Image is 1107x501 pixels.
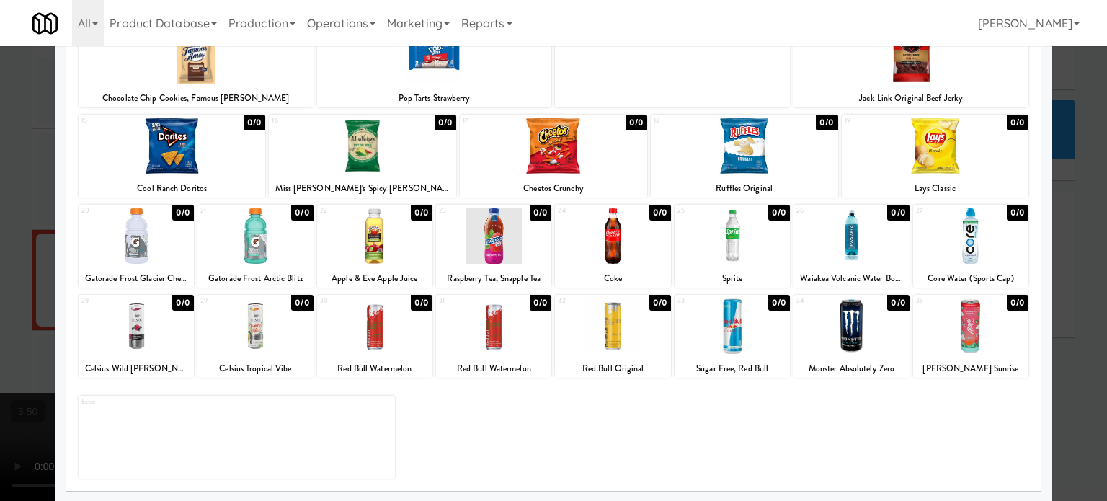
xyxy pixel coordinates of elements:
[439,205,494,217] div: 23
[200,360,311,378] div: Celsius Tropical Vibe
[793,89,1028,107] div: Jack Link Original Beef Jerky
[463,115,553,127] div: 17
[558,205,613,217] div: 24
[793,205,909,288] div: 260/0Waiakea Volcanic Water Bottle
[654,115,744,127] div: 18
[796,205,851,217] div: 26
[768,205,790,221] div: 0/0
[411,205,432,221] div: 0/0
[32,11,58,36] img: Micromart
[200,295,255,307] div: 29
[79,179,266,198] div: Cool Ranch Doritos
[197,295,313,378] div: 290/0Celsius Tropical Vibe
[793,25,1028,107] div: 140/0Jack Link Original Beef Jerky
[291,205,313,221] div: 0/0
[793,295,909,378] div: 340/0Monster Absolutely Zero
[81,115,172,127] div: 15
[677,205,732,217] div: 25
[79,115,266,198] div: 150/0Cool Ranch Doritos
[675,295,790,378] div: 330/0Sugar Free, Red Bull
[913,205,1028,288] div: 270/0Core Water (Sports Cap)
[172,205,194,221] div: 0/0
[793,270,909,288] div: Waiakea Volcanic Water Bottle
[1007,295,1028,311] div: 0/0
[436,295,551,378] div: 310/0Red Bull Watermelon
[320,205,375,217] div: 22
[79,295,194,378] div: 280/0Celsius Wild [PERSON_NAME]
[79,360,194,378] div: Celsius Wild [PERSON_NAME]
[317,270,432,288] div: Apple & Eve Apple Juice
[79,89,314,107] div: Chocolate Chip Cookies, Famous [PERSON_NAME]
[913,295,1028,378] div: 350/0[PERSON_NAME] Sunrise
[460,115,647,198] div: 170/0Cheetos Crunchy
[916,205,971,217] div: 27
[319,270,430,288] div: Apple & Eve Apple Juice
[269,179,456,198] div: Miss [PERSON_NAME]'s Spicy [PERSON_NAME] Pickle
[796,295,851,307] div: 34
[649,295,671,311] div: 0/0
[675,270,790,288] div: Sprite
[317,25,552,107] div: 120/0Pop Tarts Strawberry
[172,295,194,311] div: 0/0
[81,360,192,378] div: Celsius Wild [PERSON_NAME]
[411,295,432,311] div: 0/0
[555,270,670,288] div: Coke
[677,360,788,378] div: Sugar Free, Red Bull
[317,295,432,378] div: 300/0Red Bull Watermelon
[816,115,837,130] div: 0/0
[915,360,1026,378] div: [PERSON_NAME] Sunrise
[887,295,909,311] div: 0/0
[436,205,551,288] div: 230/0Raspberry Tea, Snapple Tea
[530,295,551,311] div: 0/0
[269,115,456,198] div: 160/0Miss [PERSON_NAME]'s Spicy [PERSON_NAME] Pickle
[768,295,790,311] div: 0/0
[81,89,311,107] div: Chocolate Chip Cookies, Famous [PERSON_NAME]
[626,115,647,130] div: 0/0
[200,205,255,217] div: 21
[79,205,194,288] div: 200/0Gatorade Frost Glacier Cherry
[439,295,494,307] div: 31
[557,360,668,378] div: Red Bull Original
[81,205,136,217] div: 20
[845,115,935,127] div: 19
[317,360,432,378] div: Red Bull Watermelon
[435,115,456,130] div: 0/0
[79,25,314,107] div: 110/0Chocolate Chip Cookies, Famous [PERSON_NAME]
[197,360,313,378] div: Celsius Tropical Vibe
[460,179,647,198] div: Cheetos Crunchy
[79,270,194,288] div: Gatorade Frost Glacier Cherry
[317,89,552,107] div: Pop Tarts Strawberry
[675,205,790,288] div: 250/0Sprite
[197,270,313,288] div: Gatorade Frost Arctic Blitz
[913,360,1028,378] div: [PERSON_NAME] Sunrise
[844,179,1027,198] div: Lays Classic
[81,295,136,307] div: 28
[555,25,790,107] div: 13
[796,270,907,288] div: Waiakea Volcanic Water Bottle
[81,179,264,198] div: Cool Ranch Doritos
[555,295,670,378] div: 320/0Red Bull Original
[558,295,613,307] div: 32
[555,205,670,288] div: 240/0Coke
[649,205,671,221] div: 0/0
[677,295,732,307] div: 33
[677,270,788,288] div: Sprite
[1007,115,1028,130] div: 0/0
[81,396,237,408] div: Extra
[796,360,907,378] div: Monster Absolutely Zero
[320,295,375,307] div: 30
[1007,205,1028,221] div: 0/0
[555,360,670,378] div: Red Bull Original
[317,205,432,288] div: 220/0Apple & Eve Apple Juice
[653,179,836,198] div: Ruffles Original
[796,89,1026,107] div: Jack Link Original Beef Jerky
[462,179,645,198] div: Cheetos Crunchy
[913,270,1028,288] div: Core Water (Sports Cap)
[438,270,549,288] div: Raspberry Tea, Snapple Tea
[438,360,549,378] div: Red Bull Watermelon
[79,396,395,479] div: Extra
[244,115,265,130] div: 0/0
[651,179,838,198] div: Ruffles Original
[81,270,192,288] div: Gatorade Frost Glacier Cherry
[291,295,313,311] div: 0/0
